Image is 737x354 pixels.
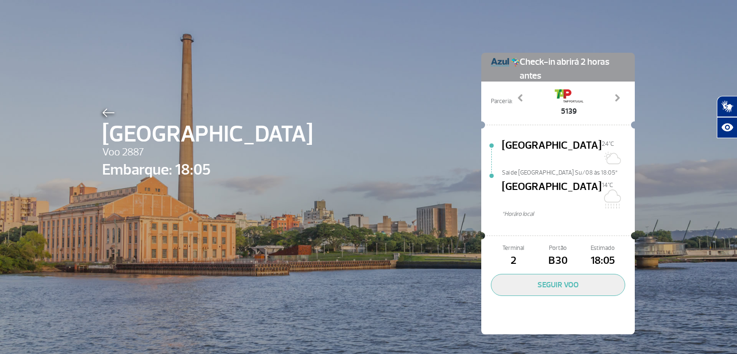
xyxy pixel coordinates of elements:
button: Abrir recursos assistivos. [717,117,737,138]
span: Check-in abrirá 2 horas antes [520,53,625,83]
img: Nublado [602,189,621,209]
span: 5139 [555,106,583,117]
span: Terminal [491,244,535,253]
button: Abrir tradutor de língua de sinais. [717,96,737,117]
span: Sai de [GEOGRAPHIC_DATA] Su/08 às 18:05* [502,168,635,175]
button: SEGUIR VOO [491,274,625,296]
span: 14°C [602,181,613,189]
span: Embarque: 18:05 [102,158,313,181]
span: [GEOGRAPHIC_DATA] [502,138,602,168]
span: Parceria: [491,97,512,106]
span: Portão [535,244,580,253]
span: 2 [491,253,535,269]
span: B30 [535,253,580,269]
span: Estimado [581,244,625,253]
span: 24°C [602,140,614,148]
span: 18:05 [581,253,625,269]
div: Plugin de acessibilidade da Hand Talk. [717,96,737,138]
span: [GEOGRAPHIC_DATA] [502,179,602,210]
span: Voo 2887 [102,144,313,161]
span: [GEOGRAPHIC_DATA] [102,117,313,152]
img: Sol com muitas nuvens [602,148,621,167]
span: *Horáro local [502,210,635,219]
